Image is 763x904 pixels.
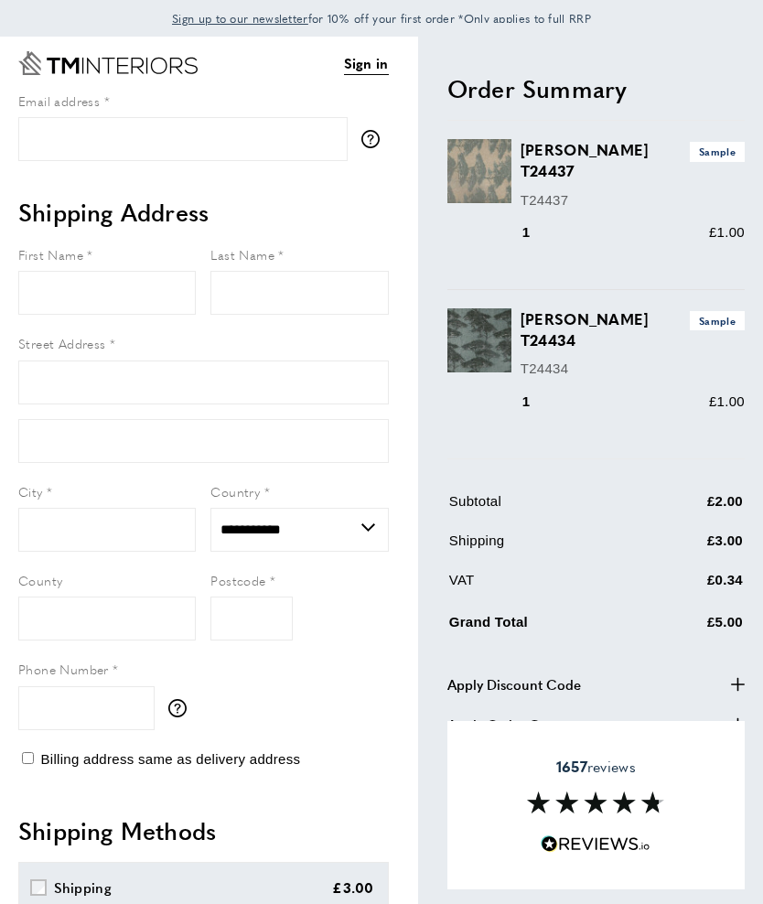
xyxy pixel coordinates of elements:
span: Phone Number [18,660,109,678]
td: Shipping [449,530,650,565]
span: Sample [690,142,745,161]
a: Go to Home page [18,51,198,75]
img: Reviews.io 5 stars [541,835,650,853]
td: £3.00 [652,530,743,565]
div: 1 [521,391,556,413]
span: Apply Order Comment [447,714,592,736]
span: County [18,571,62,589]
span: Sign up to our newsletter [172,10,308,27]
div: £3.00 [332,877,374,899]
div: Shipping [54,877,112,899]
td: Grand Total [449,608,650,648]
span: £1.00 [709,393,745,409]
span: £1.00 [709,224,745,240]
strong: 1657 [556,756,587,777]
span: Postcode [210,571,265,589]
p: T24434 [521,358,745,380]
td: £5.00 [652,608,743,648]
h2: Shipping Address [18,196,389,229]
span: Apply Discount Code [447,673,581,695]
td: £2.00 [652,490,743,526]
h2: Shipping Methods [18,814,389,847]
button: More information [168,699,196,717]
span: reviews [556,758,636,776]
h3: [PERSON_NAME] T24434 [521,308,745,350]
span: Country [210,482,260,500]
h3: [PERSON_NAME] T24437 [521,139,745,181]
span: City [18,482,43,500]
span: for 10% off your first order *Only applies to full RRP [172,10,591,27]
a: Sign up to our newsletter [172,9,308,27]
input: Billing address same as delivery address [22,752,34,764]
span: Billing address same as delivery address [40,751,300,767]
td: VAT [449,569,650,605]
p: T24437 [521,189,745,211]
span: Sample [690,311,745,330]
h2: Order Summary [447,72,745,105]
button: More information [361,130,389,148]
img: Torrey Pines T24434 [447,308,511,372]
span: Email address [18,91,100,110]
td: £0.34 [652,569,743,605]
a: Sign in [344,52,389,75]
td: Subtotal [449,490,650,526]
span: Street Address [18,334,106,352]
img: Reviews section [527,791,664,813]
span: First Name [18,245,83,264]
div: 1 [521,221,556,243]
span: Last Name [210,245,274,264]
img: Torrey Pines T24437 [447,139,511,203]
